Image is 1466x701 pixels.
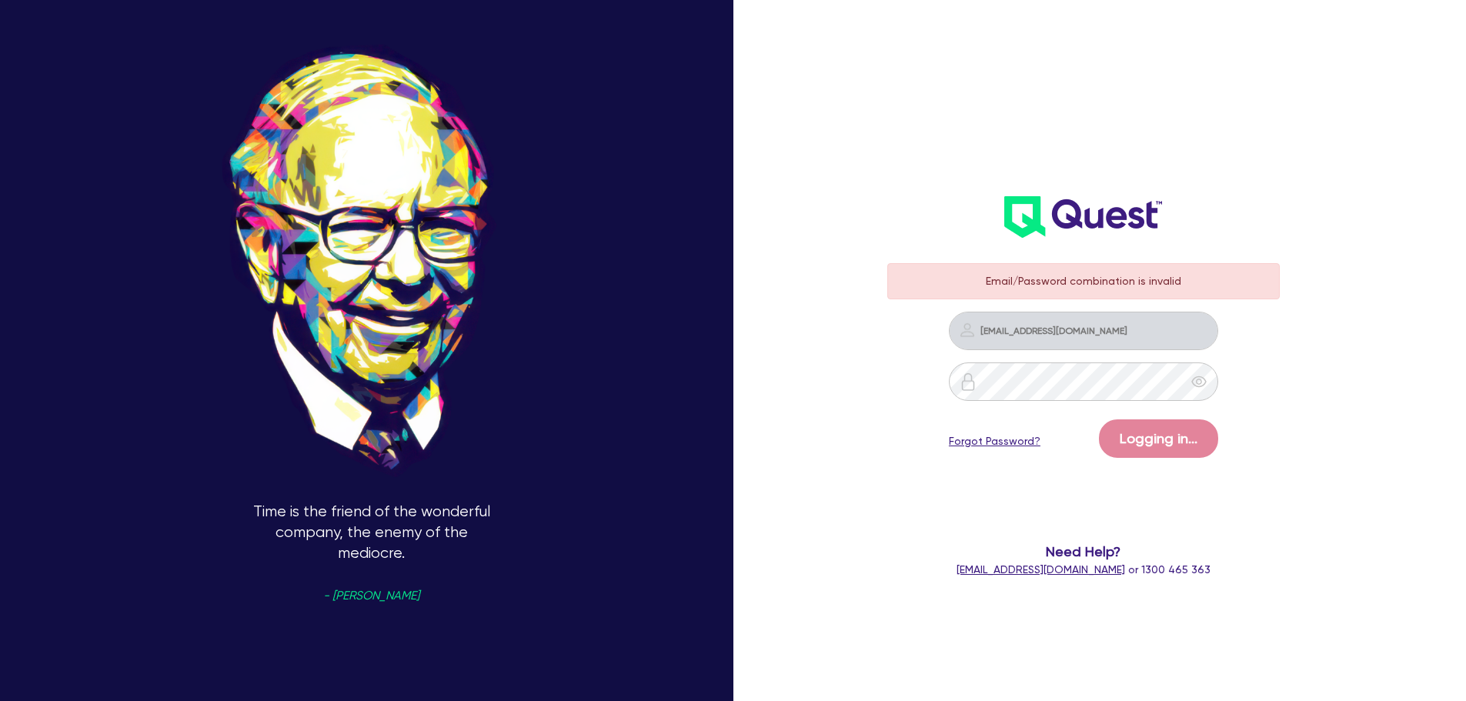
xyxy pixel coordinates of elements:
[949,312,1218,350] input: Email address
[1099,419,1218,458] button: Logging in...
[1191,374,1207,389] span: eye
[323,590,419,602] span: - [PERSON_NAME]
[959,372,977,391] img: icon-password
[1004,196,1162,238] img: wH2k97JdezQIQAAAABJRU5ErkJggg==
[957,563,1125,576] a: [EMAIL_ADDRESS][DOMAIN_NAME]
[949,433,1040,449] a: Forgot Password?
[887,541,1281,562] span: Need Help?
[986,275,1181,287] span: Email/Password combination is invalid
[957,563,1211,576] span: or 1300 465 363
[958,321,977,339] img: icon-password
